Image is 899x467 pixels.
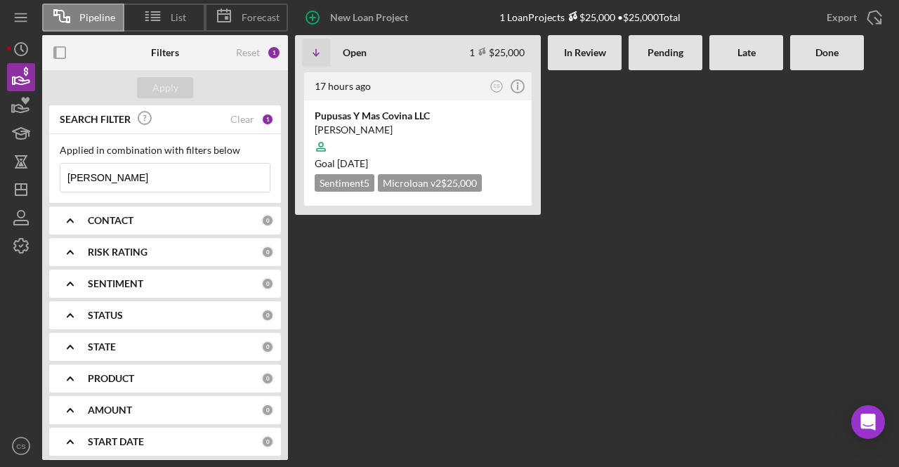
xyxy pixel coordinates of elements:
b: CONTACT [88,215,133,226]
div: Reset [236,47,260,58]
div: 1 [267,46,281,60]
b: Filters [151,47,179,58]
div: Microloan v2 $25,000 [378,174,482,192]
b: SENTIMENT [88,278,143,289]
b: Done [815,47,839,58]
button: New Loan Project [295,4,422,32]
div: Open Intercom Messenger [851,405,885,439]
div: 0 [261,404,274,416]
text: CS [16,442,25,450]
b: PRODUCT [88,373,134,384]
div: Apply [152,77,178,98]
button: CS [7,432,35,460]
div: 0 [261,246,274,258]
div: $25,000 [565,11,615,23]
b: Late [737,47,756,58]
div: 0 [261,435,274,448]
div: Clear [230,114,254,125]
b: START DATE [88,436,144,447]
div: Export [827,4,857,32]
b: AMOUNT [88,404,132,416]
div: 1 $25,000 [469,46,525,58]
button: CS [487,77,506,96]
time: 09/21/2025 [337,157,368,169]
b: Pending [648,47,683,58]
div: Applied in combination with filters below [60,145,270,156]
b: In Review [564,47,606,58]
div: Pupusas Y Mas Covina LLC [315,109,521,123]
div: 1 [261,113,274,126]
div: New Loan Project [330,4,408,32]
div: 0 [261,372,274,385]
span: Forecast [242,12,280,23]
div: [PERSON_NAME] [315,123,521,137]
div: 1 Loan Projects • $25,000 Total [499,11,681,23]
time: 2025-08-15 00:55 [315,80,371,92]
b: RISK RATING [88,246,147,258]
a: 17 hours agoCSPupusas Y Mas Covina LLC[PERSON_NAME]Goal [DATE]Sentiment5Microloan v2$25,000 [302,70,534,208]
b: STATUS [88,310,123,321]
button: Apply [137,77,193,98]
text: CS [494,84,501,88]
b: Open [343,47,367,58]
div: 0 [261,341,274,353]
div: 0 [261,214,274,227]
div: Sentiment 5 [315,174,374,192]
b: STATE [88,341,116,353]
div: 0 [261,277,274,290]
button: Export [813,4,892,32]
span: Goal [315,157,368,169]
b: SEARCH FILTER [60,114,131,125]
div: 0 [261,309,274,322]
span: Pipeline [79,12,115,23]
span: List [171,12,186,23]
